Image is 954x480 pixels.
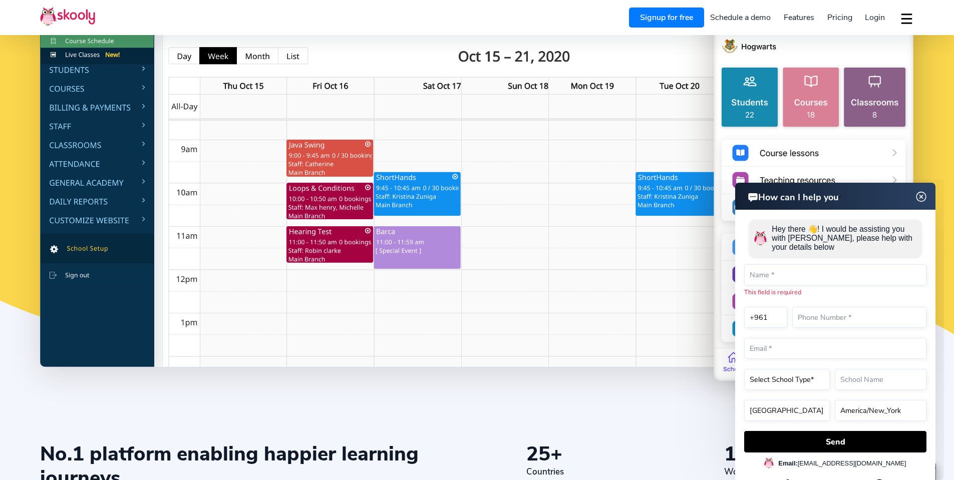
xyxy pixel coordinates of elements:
[629,8,704,28] a: Signup for free
[858,10,891,26] a: Login
[777,10,821,26] a: Features
[40,7,95,26] img: Skooly
[865,12,885,23] span: Login
[526,440,550,467] span: 25
[899,7,914,30] button: dropdown menu
[827,12,852,23] span: Pricing
[526,442,716,466] div: +
[821,10,859,26] a: Pricing
[704,10,778,26] a: Schedule a demo
[526,466,716,477] div: Countries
